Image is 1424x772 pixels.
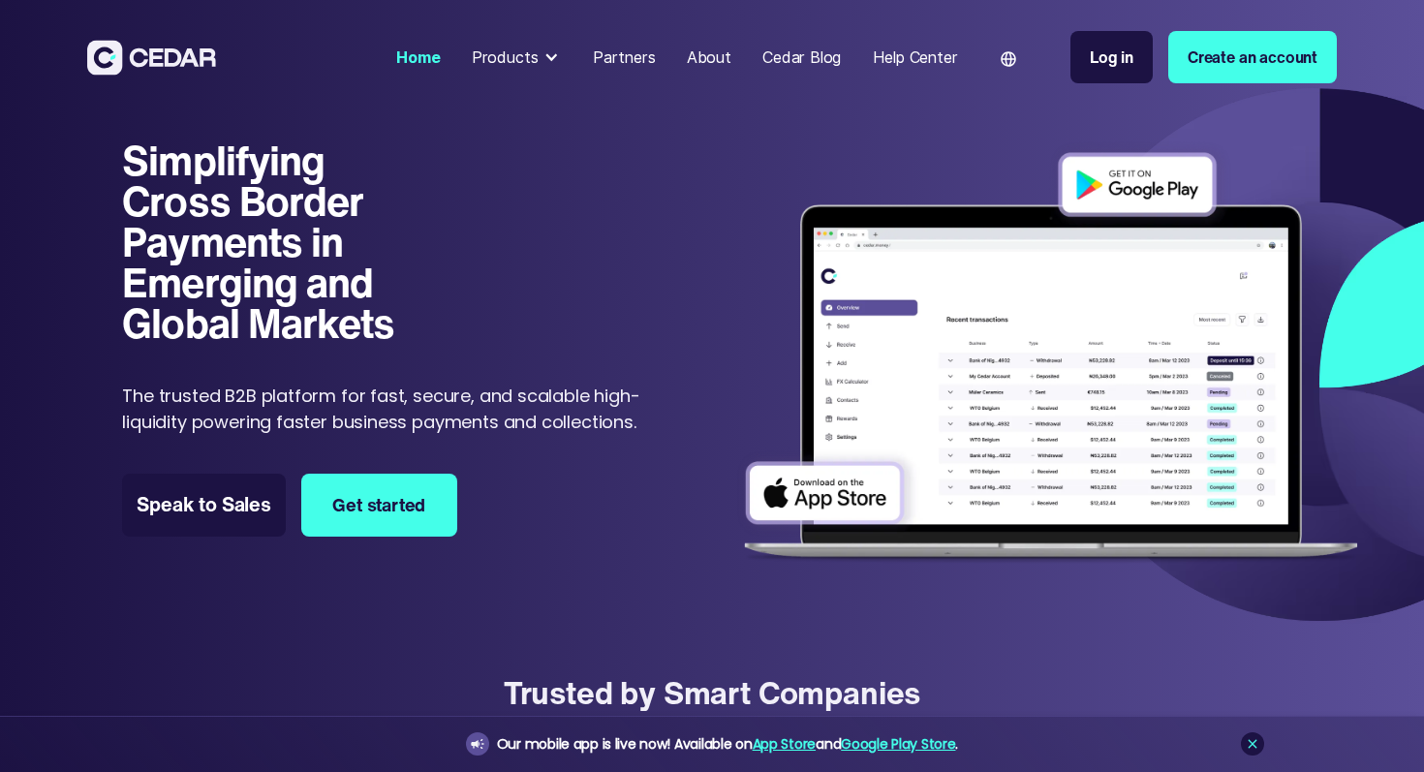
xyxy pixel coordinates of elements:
[1090,46,1133,69] div: Log in
[585,36,664,78] a: Partners
[593,46,656,69] div: Partners
[396,46,440,69] div: Home
[873,46,958,69] div: Help Center
[730,140,1373,577] img: Dashboard of transactions
[301,474,457,537] a: Get started
[762,46,841,69] div: Cedar Blog
[472,46,539,69] div: Products
[1001,51,1016,67] img: world icon
[122,383,652,435] p: The trusted B2B platform for fast, secure, and scalable high-liquidity powering faster business p...
[122,140,440,344] h1: Simplifying Cross Border Payments in Emerging and Global Markets
[755,36,849,78] a: Cedar Blog
[1168,31,1337,83] a: Create an account
[679,36,739,78] a: About
[122,474,286,537] a: Speak to Sales
[865,36,966,78] a: Help Center
[388,36,448,78] a: Home
[687,46,731,69] div: About
[464,38,570,77] div: Products
[1070,31,1153,83] a: Log in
